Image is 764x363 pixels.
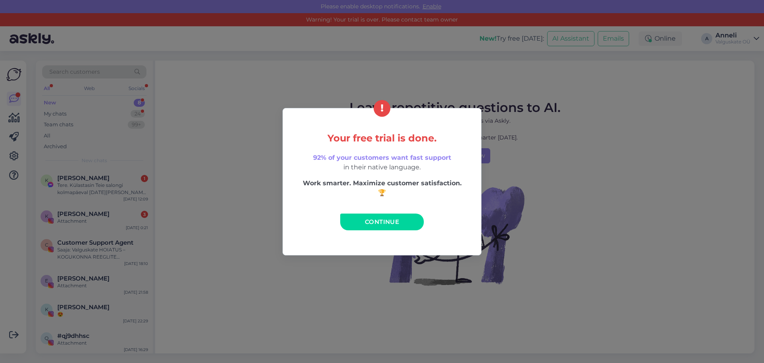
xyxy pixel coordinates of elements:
a: Continue [340,214,424,230]
span: Continue [365,218,399,226]
span: 92% of your customers want fast support [313,154,451,161]
p: Work smarter. Maximize customer satisfaction. 🏆 [300,179,464,198]
p: in their native language. [300,153,464,172]
h5: Your free trial is done. [300,133,464,143]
